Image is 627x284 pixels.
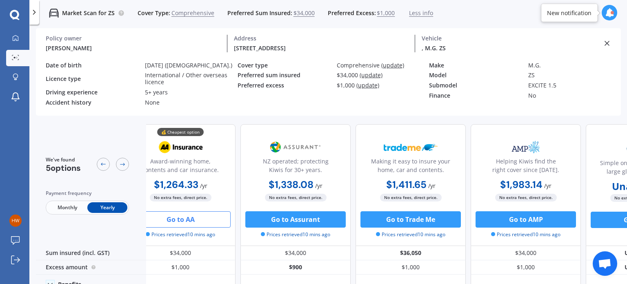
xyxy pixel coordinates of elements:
[240,260,351,275] div: $900
[46,89,138,96] div: Driving experience
[9,215,22,227] img: b4e0164308035fd8b14fe0870db8cd4b
[337,72,429,79] div: $34,000
[145,62,238,69] div: [DATE] ([DEMOGRAPHIC_DATA].)
[200,182,207,190] span: / yr
[429,62,522,69] div: Make
[145,72,238,86] div: International / Other overseas licence
[238,82,330,89] div: Preferred excess
[381,61,404,69] span: (update)
[471,260,581,275] div: $1,000
[337,62,429,69] div: Comprehensive
[125,260,236,275] div: $1,000
[132,157,229,177] div: Award-winning home, contents and car insurance.
[528,72,621,79] div: ZS
[386,178,427,191] b: $1,411.65
[265,194,327,201] span: No extra fees, direct price.
[528,62,621,69] div: M.G.
[138,9,170,17] span: Cover Type:
[130,211,231,228] button: Go to AA
[544,182,551,190] span: / yr
[499,137,553,157] img: AMP.webp
[428,182,436,190] span: / yr
[46,35,220,42] div: Policy owner
[234,44,409,52] div: [STREET_ADDRESS]
[380,194,442,201] span: No extra fees, direct price.
[46,44,220,52] div: [PERSON_NAME]
[377,9,395,17] span: $1,000
[87,202,127,213] span: Yearly
[362,157,459,177] div: Making it easy to insure your home, car and contents.
[46,76,138,83] div: Licence type
[360,71,382,79] span: (update)
[409,9,433,17] span: Less info
[36,260,146,275] div: Excess amount
[62,9,115,17] p: Market Scan for ZS
[293,9,315,17] span: $34,000
[356,260,466,275] div: $1,000
[46,189,129,197] div: Payment frequency
[36,246,146,260] div: Sum insured (incl. GST)
[422,35,596,42] div: Vehicle
[150,194,211,201] span: No extra fees, direct price.
[528,92,621,99] div: No
[491,231,560,238] span: Prices retrieved 10 mins ago
[46,62,138,69] div: Date of birth
[145,89,238,96] div: 5+ years
[528,82,621,89] div: EXCITE 1.5
[49,8,59,18] img: car.f15378c7a67c060ca3f3.svg
[376,231,445,238] span: Prices retrieved 10 mins ago
[422,44,596,52] div: , M.G. ZS
[46,156,81,163] span: We've found
[238,62,330,69] div: Cover type
[356,81,379,89] span: (update)
[47,202,87,213] span: Monthly
[471,246,581,260] div: $34,000
[356,246,466,260] div: $36,050
[328,9,376,17] span: Preferred Excess:
[46,163,81,173] span: 5 options
[154,178,198,191] b: $1,264.33
[153,137,207,157] img: AA.webp
[247,157,344,177] div: NZ operated; protecting Kiwis for 30+ years.
[547,9,591,17] div: New notification
[495,194,557,201] span: No extra fees, direct price.
[315,182,322,190] span: / yr
[429,72,522,79] div: Model
[269,178,313,191] b: $1,338.08
[227,9,292,17] span: Preferred Sum Insured:
[429,92,522,99] div: Finance
[500,178,543,191] b: $1,983.14
[145,99,238,106] div: None
[429,82,522,89] div: Submodel
[171,9,214,17] span: Comprehensive
[384,137,438,157] img: Trademe.webp
[478,157,574,177] div: Helping Kiwis find the right cover since [DATE].
[240,246,351,260] div: $34,000
[593,251,617,276] a: Open chat
[360,211,461,228] button: Go to Trade Me
[46,99,138,106] div: Accident history
[337,82,429,89] div: $1,000
[238,72,330,79] div: Preferred sum insured
[146,231,215,238] span: Prices retrieved 10 mins ago
[125,246,236,260] div: $34,000
[245,211,346,228] button: Go to Assurant
[157,128,204,136] div: 💰 Cheapest option
[269,137,322,157] img: Assurant.png
[476,211,576,228] button: Go to AMP
[234,35,409,42] div: Address
[261,231,330,238] span: Prices retrieved 10 mins ago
